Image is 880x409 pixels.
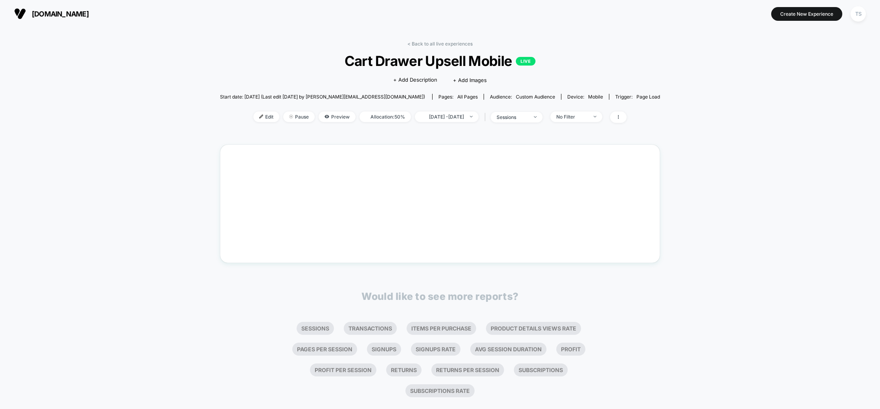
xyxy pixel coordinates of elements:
span: all pages [457,94,478,100]
li: Avg Session Duration [470,343,546,356]
div: TS [851,6,866,22]
li: Profit Per Session [310,363,376,376]
span: Pause [283,111,315,122]
span: [DOMAIN_NAME] [32,10,89,18]
li: Profit [556,343,585,356]
span: Cart Drawer Upsell Mobile [242,53,638,69]
span: + Add Images [453,77,487,83]
img: Visually logo [14,8,26,20]
div: Pages: [438,94,478,100]
li: Sessions [297,322,334,335]
img: end [289,115,293,119]
a: < Back to all live experiences [407,41,473,47]
li: Subscriptions Rate [405,384,475,397]
li: Subscriptions [514,363,568,376]
li: Returns [386,363,422,376]
img: end [534,116,537,118]
span: Preview [319,111,356,122]
span: Page Load [636,94,660,100]
img: end [594,116,596,117]
span: Allocation: 50% [359,111,411,122]
span: [DATE] - [DATE] [415,111,478,122]
span: mobile [588,94,603,100]
div: sessions [497,114,528,120]
li: Pages Per Session [292,343,357,356]
p: Would like to see more reports? [361,290,519,302]
div: No Filter [556,114,588,120]
button: [DOMAIN_NAME] [12,7,91,20]
li: Items Per Purchase [407,322,476,335]
img: edit [259,115,263,119]
div: Trigger: [615,94,660,100]
span: Edit [253,111,279,122]
li: Signups [367,343,401,356]
span: Custom Audience [516,94,555,100]
li: Product Details Views Rate [486,322,581,335]
button: TS [848,6,868,22]
p: LIVE [516,57,535,66]
img: end [470,116,473,117]
span: + Add Description [393,76,437,84]
li: Transactions [344,322,397,335]
span: | [482,111,491,123]
li: Signups Rate [411,343,460,356]
div: Audience: [490,94,555,100]
li: Returns Per Session [431,363,504,376]
span: Start date: [DATE] (Last edit [DATE] by [PERSON_NAME][EMAIL_ADDRESS][DOMAIN_NAME]) [220,94,425,100]
button: Create New Experience [771,7,842,21]
span: Device: [561,94,609,100]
